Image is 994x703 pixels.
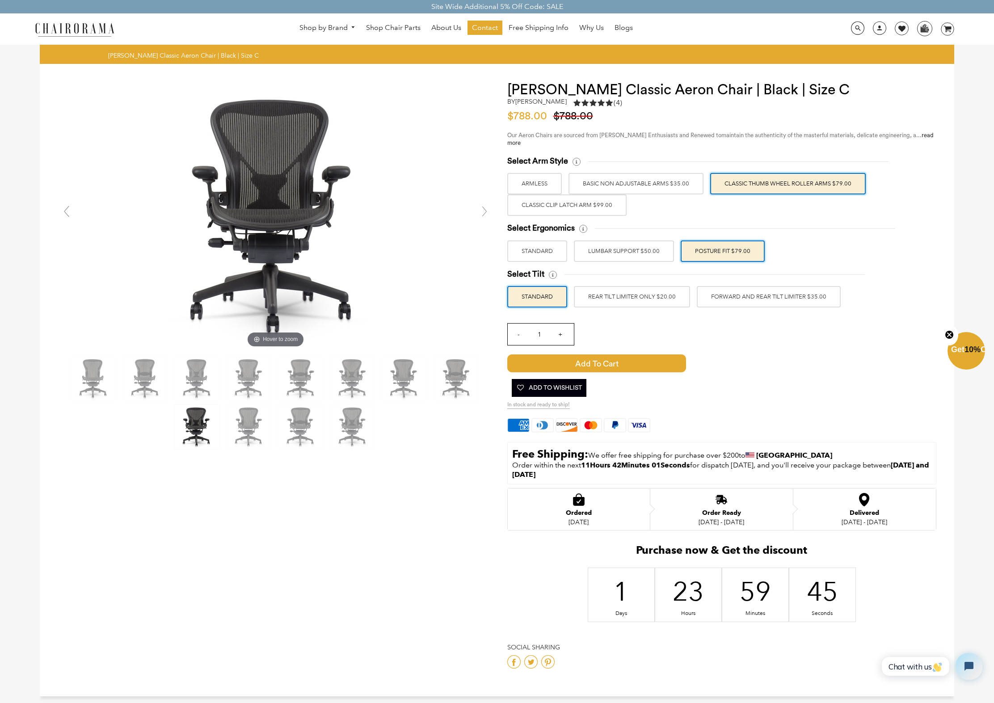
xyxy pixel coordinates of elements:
strong: Free Shipping: [512,447,588,460]
div: Days [614,610,628,617]
label: LUMBAR SUPPORT $50.00 [574,240,674,262]
label: STANDARD [507,240,567,262]
span: $788.00 [553,111,598,122]
div: [DATE] [566,518,592,526]
strong: [GEOGRAPHIC_DATA] [756,451,832,459]
label: Classic Clip Latch Arm $99.00 [507,194,627,216]
span: In stock and ready to ship! [507,401,570,409]
button: Add to Cart [507,354,808,372]
div: Delivered [842,509,887,517]
div: 5.0 rating (4 votes) [573,98,622,108]
span: Select Arm Style [507,156,568,166]
span: Our Aeron Chairs are sourced from [PERSON_NAME] Enthusiasts and Renewed to [507,132,721,138]
a: Blogs [610,21,637,35]
img: DSC_4522_188c2bda-547b-4b46-a377-96a33bf4c4aa_grande.jpg [142,82,410,350]
div: 23 [681,574,695,609]
span: (4) [614,98,622,108]
span: We offer free shipping for purchase over $200 [588,451,739,459]
div: 45 [815,574,830,609]
span: Get Off [951,345,992,354]
nav: breadcrumbs [108,51,262,59]
span: Blogs [615,23,633,33]
span: Free Shipping Info [509,23,569,33]
button: Add To Wishlist [512,379,586,397]
a: Why Us [575,21,608,35]
label: REAR TILT LIMITER ONLY $20.00 [574,286,690,307]
div: 1 [614,574,628,609]
span: $788.00 [507,111,552,122]
div: Minutes [748,610,762,617]
h4: Social Sharing [507,644,937,651]
span: About Us [431,23,461,33]
img: Herman Miller Classic Aeron Chair | Black | Size C - chairorama [330,356,375,401]
img: Herman Miller Classic Aeron Chair | Black | Size C - chairorama [382,356,427,401]
span: Contact [472,23,498,33]
span: 10% [965,345,981,354]
a: [PERSON_NAME] [515,97,567,105]
input: + [550,324,571,345]
a: Contact [468,21,502,35]
label: BASIC NON ADJUSTABLE ARMS $35.00 [569,173,703,194]
nav: DesktopNavigation [157,21,775,37]
a: Free Shipping Info [504,21,573,35]
img: Herman Miller Classic Aeron Chair | Black | Size C - chairorama [71,356,116,401]
div: Order Ready [699,509,744,517]
button: Close teaser [940,325,958,345]
label: ARMLESS [507,173,562,194]
a: Shop by Brand [295,21,360,35]
a: Hover to zoom [142,211,410,219]
div: 59 [748,574,762,609]
label: FORWARD AND REAR TILT LIMITER $35.00 [697,286,841,307]
img: Herman Miller Classic Aeron Chair | Black | Size C - chairorama [175,356,219,401]
div: [DATE] - [DATE] [699,518,744,526]
img: Herman Miller Classic Aeron Chair | Black | Size C - chairorama [227,404,271,449]
img: chairorama [30,21,119,37]
span: 11Hours 42Minutes 01Seconds [581,461,690,469]
img: Herman Miller Classic Aeron Chair | Black | Size C - chairorama [227,356,271,401]
a: Shop Chair Parts [362,21,425,35]
div: Get10%OffClose teaser [948,333,985,370]
input: - [508,324,529,345]
p: Order within the next for dispatch [DATE], and you'll receive your package between [512,461,932,480]
img: Herman Miller Classic Aeron Chair | Black | Size C - chairorama [123,356,168,401]
label: Classic Thumb Wheel Roller Arms $79.00 [710,173,866,194]
img: Herman Miller Classic Aeron Chair | Black | Size C - chairorama [434,356,479,401]
img: Herman Miller Classic Aeron Chair | Black | Size C - chairorama [175,404,219,449]
h2: by [507,98,567,105]
a: 5.0 rating (4 votes) [573,98,622,110]
span: Why Us [579,23,604,33]
span: Shop Chair Parts [366,23,421,33]
div: [DATE] - [DATE] [842,518,887,526]
h2: Purchase now & Get the discount [507,544,937,561]
iframe: Tidio Chat [872,645,990,687]
img: Herman Miller Classic Aeron Chair | Black | Size C - chairorama [330,404,375,449]
strong: [DATE] and [DATE] [512,461,931,479]
h1: [PERSON_NAME] Classic Aeron Chair | Black | Size C [507,82,937,98]
span: Select Tilt [507,269,544,279]
label: STANDARD [507,286,567,307]
div: Ordered [566,509,592,517]
img: WhatsApp_Image_2024-07-12_at_16.23.01.webp [918,21,931,35]
span: Add to Cart [507,354,686,372]
a: About Us [427,21,466,35]
span: Select Ergonomics [507,223,575,233]
span: [PERSON_NAME] Classic Aeron Chair | Black | Size C [108,51,259,59]
img: Herman Miller Classic Aeron Chair | Black | Size C - chairorama [278,404,323,449]
p: to [512,447,932,461]
div: Seconds [815,610,830,617]
span: Add To Wishlist [516,379,582,397]
div: Hours [681,610,695,617]
img: Herman Miller Classic Aeron Chair | Black | Size C - chairorama [278,356,323,401]
label: POSTURE FIT $79.00 [681,240,765,262]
